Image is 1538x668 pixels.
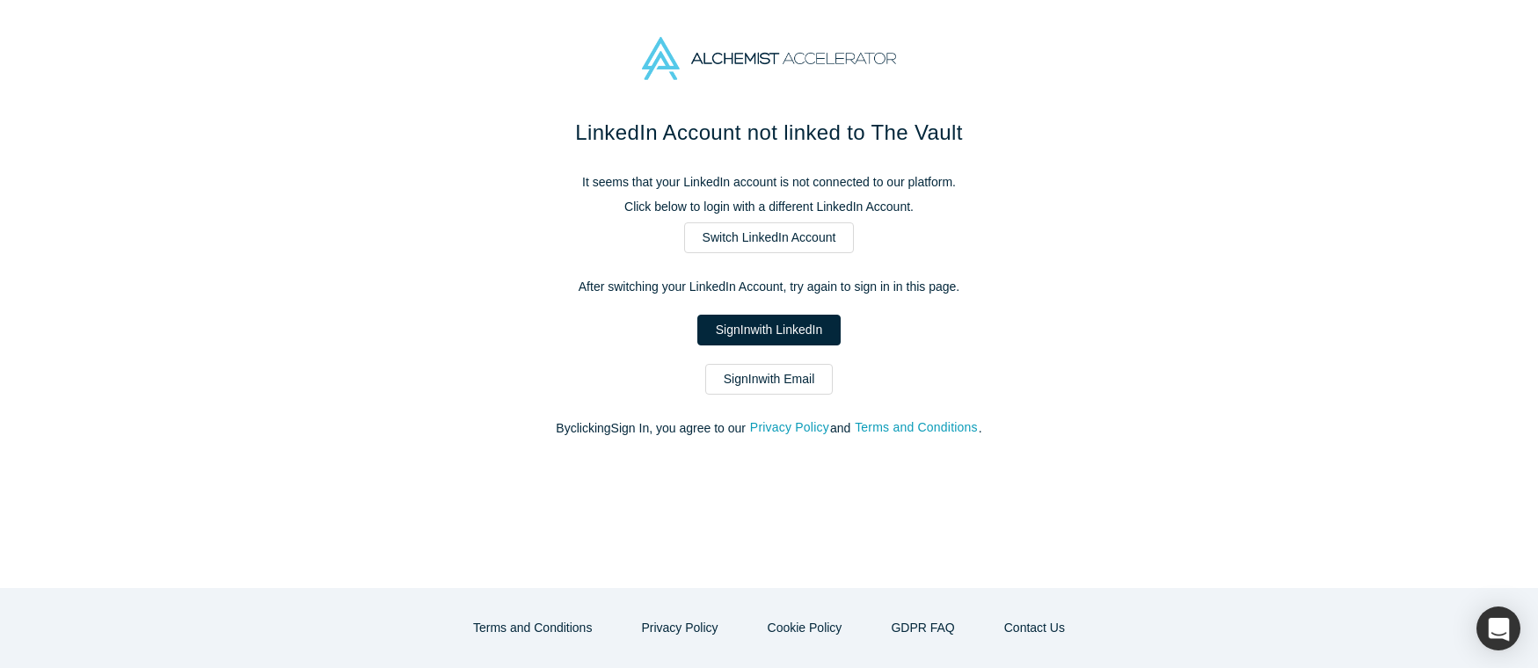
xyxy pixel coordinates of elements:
button: Terms and Conditions [854,417,979,438]
a: GDPR FAQ [872,613,973,643]
h1: LinkedIn Account not linked to The Vault [400,117,1139,149]
button: Terms and Conditions [455,613,610,643]
a: Contact Us [986,613,1083,643]
button: Privacy Policy [749,417,830,438]
a: SignInwith LinkedIn [697,315,841,345]
p: By clicking Sign In , you agree to our and . [400,419,1139,438]
p: It seems that your LinkedIn account is not connected to our platform. [400,173,1139,192]
img: Alchemist Accelerator Logo [642,37,895,80]
p: Click below to login with a different LinkedIn Account. [400,198,1139,216]
a: Switch LinkedIn Account [684,222,855,253]
button: Privacy Policy [623,613,736,643]
button: Cookie Policy [749,613,861,643]
a: SignInwith Email [705,364,834,395]
p: After switching your LinkedIn Account, try again to sign in in this page. [400,278,1139,296]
